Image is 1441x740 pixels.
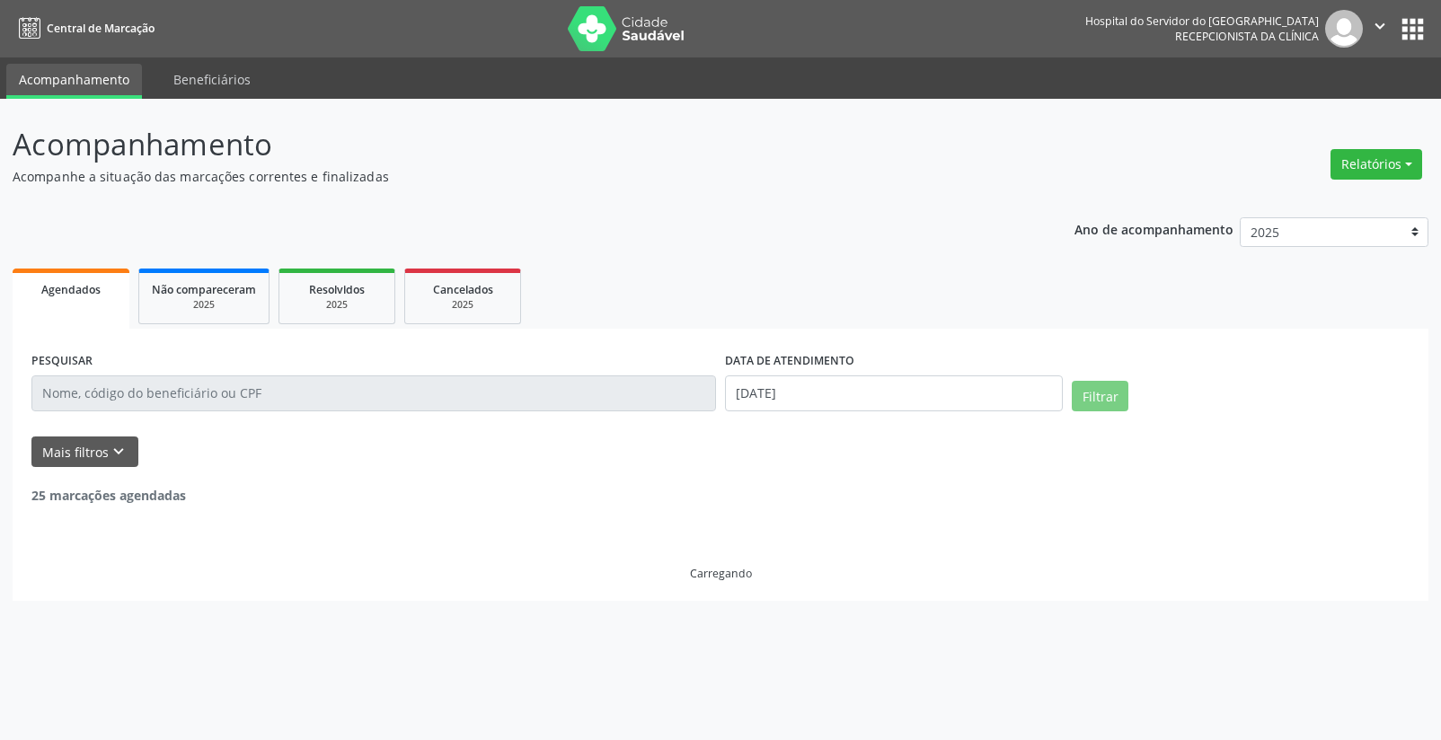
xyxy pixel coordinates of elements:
button: apps [1397,13,1428,45]
button: Mais filtroskeyboard_arrow_down [31,436,138,468]
div: 2025 [418,298,508,312]
a: Beneficiários [161,64,263,95]
input: Nome, código do beneficiário ou CPF [31,375,716,411]
a: Acompanhamento [6,64,142,99]
label: DATA DE ATENDIMENTO [725,348,854,375]
i: keyboard_arrow_down [109,442,128,462]
span: Resolvidos [309,282,365,297]
span: Cancelados [433,282,493,297]
span: Recepcionista da clínica [1175,29,1319,44]
button: Filtrar [1072,381,1128,411]
span: Não compareceram [152,282,256,297]
div: Hospital do Servidor do [GEOGRAPHIC_DATA] [1085,13,1319,29]
span: Central de Marcação [47,21,155,36]
span: Agendados [41,282,101,297]
input: Selecione um intervalo [725,375,1063,411]
p: Acompanhamento [13,122,1003,167]
strong: 25 marcações agendadas [31,487,186,504]
div: Carregando [690,566,752,581]
i:  [1370,16,1390,36]
p: Ano de acompanhamento [1074,217,1233,240]
div: 2025 [152,298,256,312]
button: Relatórios [1330,149,1422,180]
img: img [1325,10,1363,48]
p: Acompanhe a situação das marcações correntes e finalizadas [13,167,1003,186]
div: 2025 [292,298,382,312]
label: PESQUISAR [31,348,93,375]
a: Central de Marcação [13,13,155,43]
button:  [1363,10,1397,48]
